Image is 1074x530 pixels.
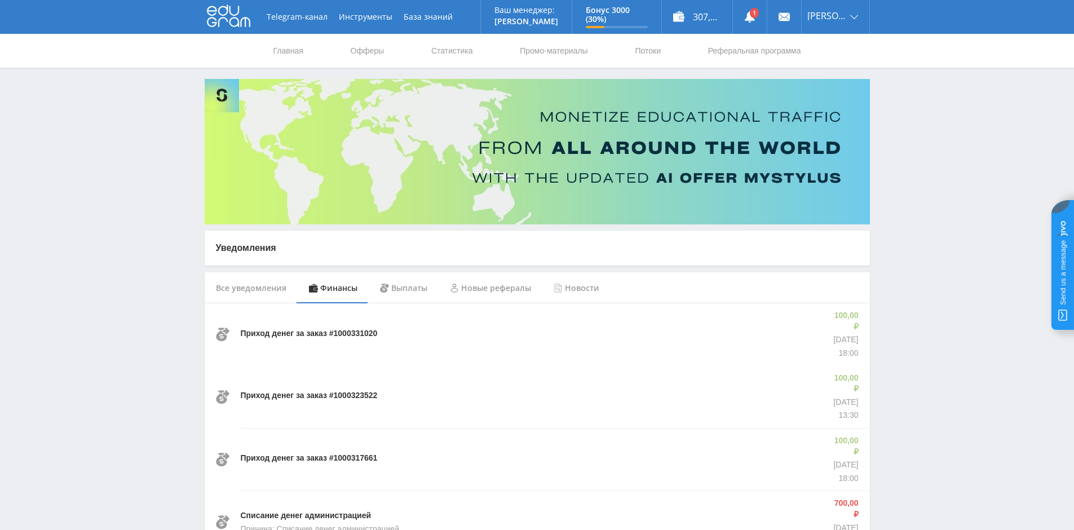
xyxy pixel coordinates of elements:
[205,272,298,304] div: Все уведомления
[831,473,859,484] p: 18:00
[430,34,474,68] a: Статистика
[831,460,859,471] p: [DATE]
[634,34,662,68] a: Потоки
[831,348,859,359] p: 18:00
[216,242,859,254] p: Уведомления
[542,272,611,304] div: Новости
[831,397,859,408] p: [DATE]
[831,310,859,332] p: 100,00 ₽
[831,410,859,421] p: 13:30
[494,6,558,15] p: Ваш менеджер:
[519,34,589,68] a: Промо-материалы
[369,272,439,304] div: Выплаты
[831,334,859,346] p: [DATE]
[439,272,542,304] div: Новые рефералы
[586,6,648,24] p: Бонус 3000 (30%)
[241,510,372,522] p: Списание денег администрацией
[831,373,859,395] p: 100,00 ₽
[241,390,378,401] p: Приход денег за заказ #1000323522
[205,79,870,224] img: Banner
[298,272,369,304] div: Финансы
[350,34,386,68] a: Офферы
[241,328,378,339] p: Приход денег за заказ #1000331020
[272,34,304,68] a: Главная
[831,498,859,520] p: 700,00 ₽
[707,34,802,68] a: Реферальная программа
[241,453,378,464] p: Приход денег за заказ #1000317661
[807,11,847,20] span: [PERSON_NAME]
[494,17,558,26] p: [PERSON_NAME]
[831,435,859,457] p: 100,00 ₽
